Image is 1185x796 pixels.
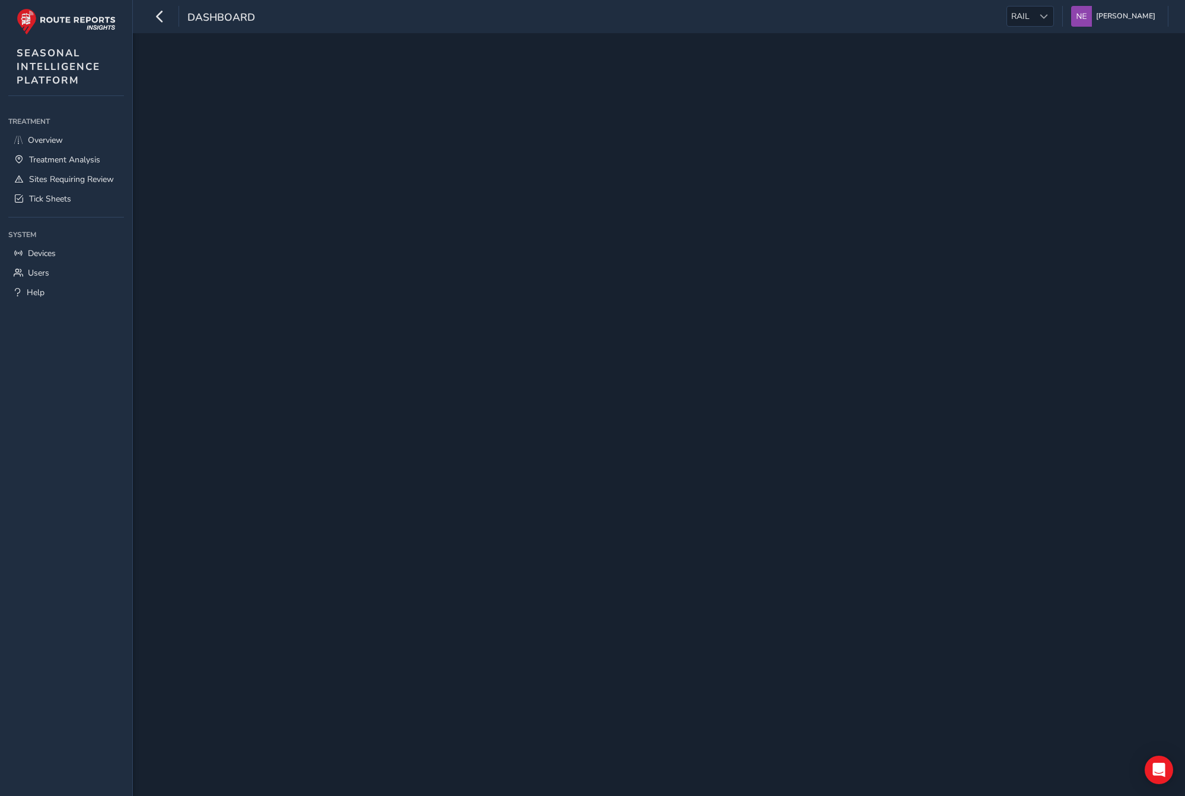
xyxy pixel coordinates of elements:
[29,174,114,185] span: Sites Requiring Review
[8,244,124,263] a: Devices
[28,135,63,146] span: Overview
[8,263,124,283] a: Users
[1071,6,1159,27] button: [PERSON_NAME]
[8,283,124,302] a: Help
[8,226,124,244] div: System
[8,189,124,209] a: Tick Sheets
[27,287,44,298] span: Help
[28,248,56,259] span: Devices
[8,150,124,170] a: Treatment Analysis
[28,267,49,279] span: Users
[17,46,100,87] span: SEASONAL INTELLIGENCE PLATFORM
[1145,756,1173,784] div: Open Intercom Messenger
[17,8,116,35] img: rr logo
[29,193,71,204] span: Tick Sheets
[29,154,100,165] span: Treatment Analysis
[1071,6,1092,27] img: diamond-layout
[1007,7,1034,26] span: RAIL
[187,10,255,27] span: dashboard
[8,170,124,189] a: Sites Requiring Review
[8,130,124,150] a: Overview
[8,113,124,130] div: Treatment
[1096,6,1155,27] span: [PERSON_NAME]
